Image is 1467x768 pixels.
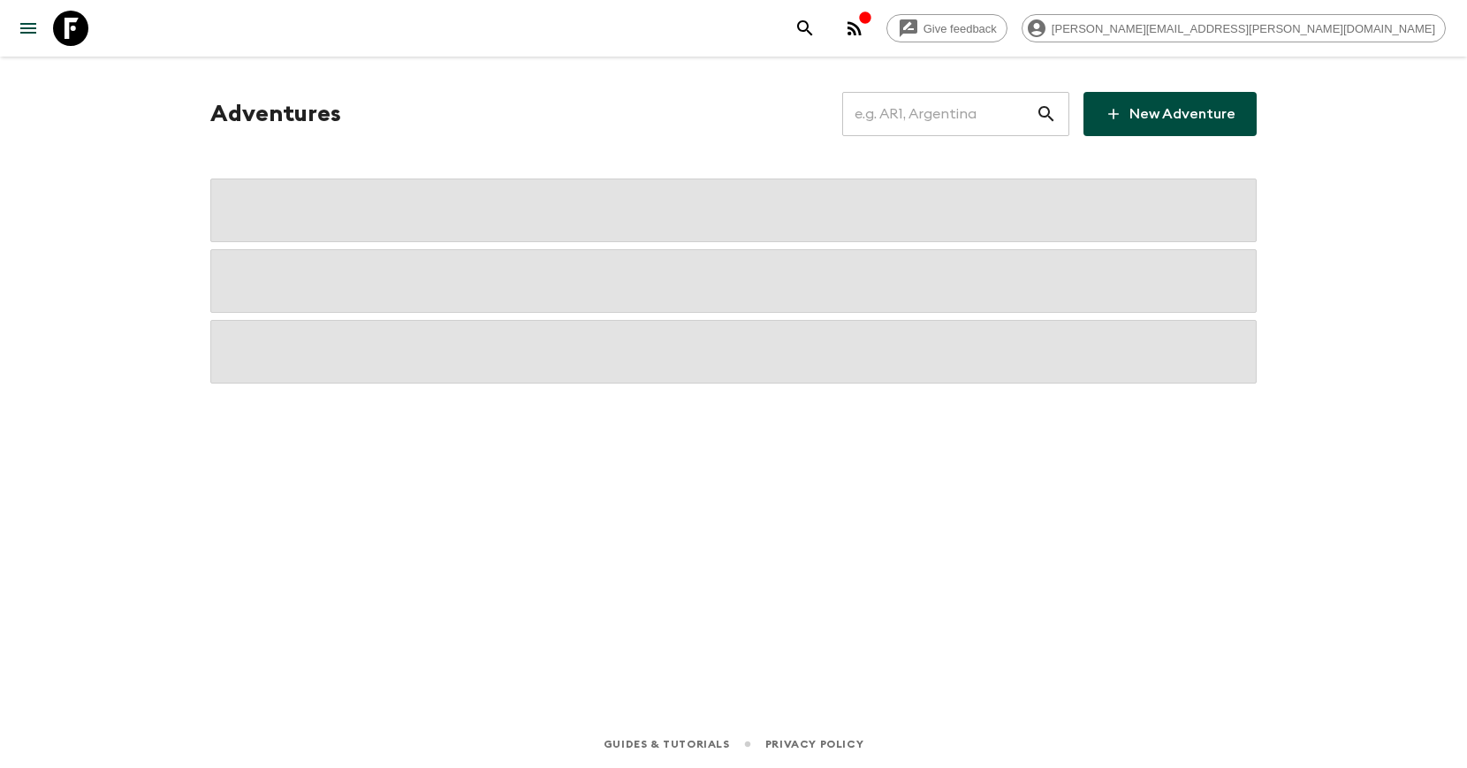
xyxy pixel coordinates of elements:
[1083,92,1257,136] a: New Adventure
[1022,14,1446,42] div: [PERSON_NAME][EMAIL_ADDRESS][PERSON_NAME][DOMAIN_NAME]
[210,96,341,132] h1: Adventures
[886,14,1007,42] a: Give feedback
[1042,22,1445,35] span: [PERSON_NAME][EMAIL_ADDRESS][PERSON_NAME][DOMAIN_NAME]
[765,734,863,754] a: Privacy Policy
[842,89,1036,139] input: e.g. AR1, Argentina
[914,22,1007,35] span: Give feedback
[787,11,823,46] button: search adventures
[11,11,46,46] button: menu
[604,734,730,754] a: Guides & Tutorials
